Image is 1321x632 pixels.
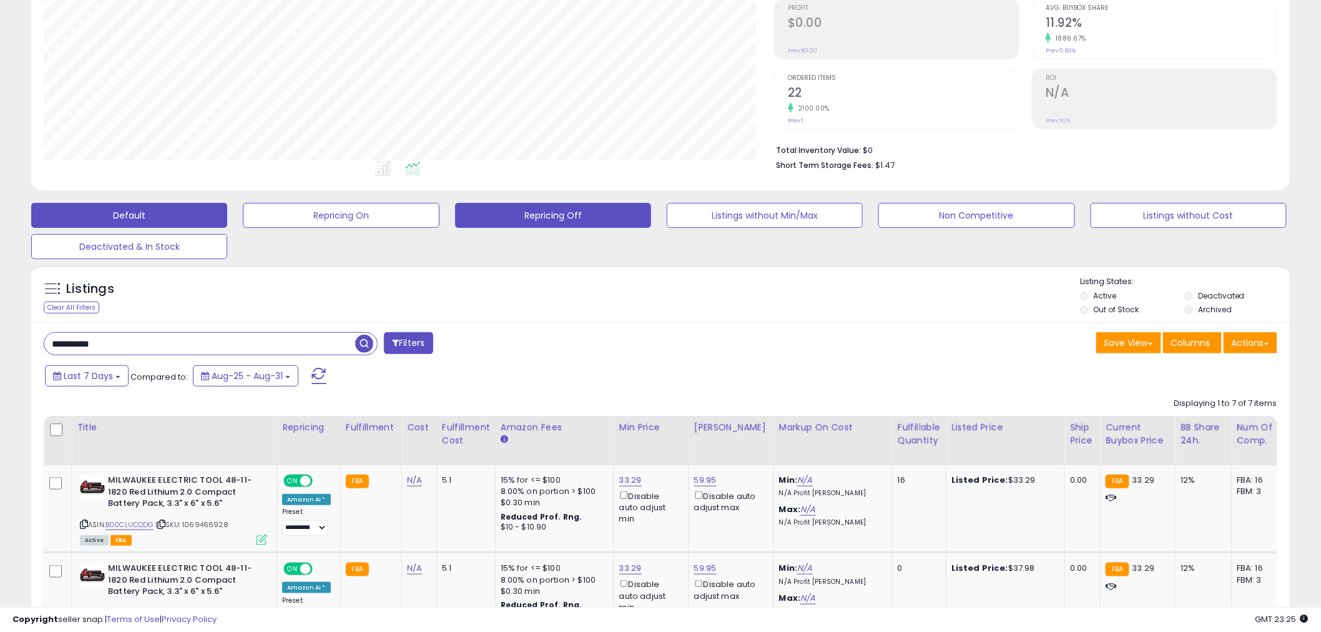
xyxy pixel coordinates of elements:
[346,475,369,488] small: FBA
[619,578,679,613] div: Disable auto adjust min
[1106,421,1170,447] div: Current Buybox Price
[108,563,260,601] b: MILWAUKEE ELECTRIC TOOL 48-11-1820 Red Lithium 2.0 Compact Battery Pack, 3.3" x 6" x 5.6"
[951,421,1059,434] div: Listed Price
[501,522,604,533] div: $10 - $10.90
[501,511,582,522] b: Reduced Prof. Rng.
[694,474,717,486] a: 59.95
[776,160,873,170] b: Short Term Storage Fees:
[788,75,1019,82] span: Ordered Items
[110,535,132,546] span: FBA
[1091,203,1287,228] button: Listings without Cost
[1171,337,1211,349] span: Columns
[1132,474,1155,486] span: 33.29
[793,104,830,113] small: 2100.00%
[951,562,1008,574] b: Listed Price:
[951,474,1008,486] b: Listed Price:
[80,535,109,546] span: All listings currently available for purchase on Amazon
[407,562,422,575] a: N/A
[12,614,217,626] div: seller snap | |
[667,203,863,228] button: Listings without Min/Max
[442,475,486,486] div: 5.1
[776,142,1268,157] li: $0
[1046,117,1070,124] small: Prev: N/A
[31,234,227,259] button: Deactivated & In Stock
[108,475,260,513] b: MILWAUKEE ELECTRIC TOOL 48-11-1820 Red Lithium 2.0 Compact Battery Pack, 3.3" x 6" x 5.6"
[1046,75,1277,82] span: ROI
[619,474,642,486] a: 33.29
[384,332,433,354] button: Filters
[106,520,154,530] a: B00CLUCQDG
[407,421,431,434] div: Cost
[1094,290,1117,301] label: Active
[80,563,105,588] img: 41uW+VptowL._SL40_.jpg
[1237,486,1278,497] div: FBM: 3
[773,416,892,465] th: The percentage added to the cost of goods (COGS) that forms the calculator for Min & Max prices.
[1237,475,1278,486] div: FBA: 16
[311,564,331,575] span: OFF
[1163,332,1222,353] button: Columns
[779,421,887,434] div: Markup on Cost
[694,489,764,513] div: Disable auto adjust max
[619,421,684,434] div: Min Price
[1046,47,1076,54] small: Prev: 0.60%
[1181,563,1222,574] div: 12%
[1070,421,1095,447] div: Ship Price
[1081,276,1290,288] p: Listing States:
[619,562,642,575] a: 33.29
[311,476,331,486] span: OFF
[442,563,486,574] div: 5.1
[77,421,272,434] div: Title
[1094,304,1139,315] label: Out of Stock
[951,563,1055,574] div: $37.98
[285,564,300,575] span: ON
[107,613,160,625] a: Terms of Use
[788,5,1019,12] span: Profit
[779,592,801,604] b: Max:
[898,475,936,486] div: 16
[155,520,228,530] span: | SKU: 1069466928
[779,562,798,574] b: Min:
[212,370,283,382] span: Aug-25 - Aug-31
[1132,562,1155,574] span: 33.29
[243,203,439,228] button: Repricing On
[31,203,227,228] button: Default
[1198,304,1232,315] label: Archived
[501,475,604,486] div: 15% for <= $100
[282,582,331,593] div: Amazon AI *
[797,562,812,575] a: N/A
[501,421,609,434] div: Amazon Fees
[1046,5,1277,12] span: Avg. Buybox Share
[694,562,717,575] a: 59.95
[1237,421,1282,447] div: Num of Comp.
[501,575,604,586] div: 8.00% on portion > $100
[80,475,267,544] div: ASIN:
[1237,563,1278,574] div: FBA: 16
[66,280,114,298] h5: Listings
[898,421,941,447] div: Fulfillable Quantity
[501,563,604,574] div: 15% for <= $100
[346,563,369,576] small: FBA
[788,16,1019,32] h2: $0.00
[1106,563,1129,576] small: FBA
[619,489,679,525] div: Disable auto adjust min
[779,489,883,498] p: N/A Profit [PERSON_NAME]
[455,203,651,228] button: Repricing Off
[1070,563,1091,574] div: 0.00
[1096,332,1161,353] button: Save View
[788,86,1019,102] h2: 22
[282,421,335,434] div: Repricing
[1046,86,1277,102] h2: N/A
[1174,398,1277,410] div: Displaying 1 to 7 of 7 items
[346,421,396,434] div: Fulfillment
[1224,332,1277,353] button: Actions
[898,563,936,574] div: 0
[1255,613,1309,625] span: 2025-09-8 23:25 GMT
[694,421,769,434] div: [PERSON_NAME]
[797,474,812,486] a: N/A
[800,592,815,605] a: N/A
[1198,290,1245,301] label: Deactivated
[282,508,331,536] div: Preset:
[442,421,490,447] div: Fulfillment Cost
[779,578,883,586] p: N/A Profit [PERSON_NAME]
[1070,475,1091,486] div: 0.00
